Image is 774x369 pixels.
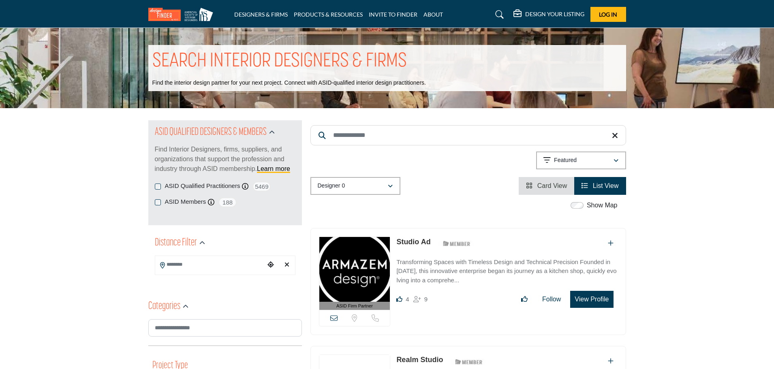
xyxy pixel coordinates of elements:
span: List View [593,182,619,189]
span: Log In [599,11,617,18]
div: Clear search location [281,256,293,274]
i: Likes [396,296,402,302]
a: INVITE TO FINDER [369,11,417,18]
a: DESIGNERS & FIRMS [234,11,288,18]
p: Realm Studio [396,354,443,365]
img: Site Logo [148,8,217,21]
a: Search [487,8,509,21]
a: View List [582,182,618,189]
span: 188 [218,197,237,207]
h1: SEARCH INTERIOR DESIGNERS & FIRMS [152,49,407,74]
h2: ASID QUALIFIED DESIGNERS & MEMBERS [155,125,267,140]
img: ASID Members Badge Icon [451,356,487,367]
label: ASID Members [165,197,206,207]
span: ASID Firm Partner [336,303,373,309]
input: ASID Members checkbox [155,199,161,205]
label: Show Map [587,200,618,210]
a: Add To List [608,240,614,247]
span: 4 [406,296,409,303]
input: Search Category [148,319,302,337]
button: Log In [590,7,626,22]
a: Add To List [608,358,614,365]
a: Realm Studio [396,356,443,364]
button: Like listing [516,291,533,307]
button: View Profile [570,291,613,308]
p: Find Interior Designers, firms, suppliers, and organizations that support the profession and indu... [155,145,295,174]
span: 9 [424,296,428,303]
p: Studio Ad [396,237,430,247]
a: ASID Firm Partner [319,237,390,310]
input: ASID Qualified Practitioners checkbox [155,183,161,190]
button: Follow [537,291,566,307]
input: Search Keyword [310,125,626,145]
p: Designer 0 [318,182,345,190]
a: View Card [526,182,567,189]
a: Learn more [257,165,290,172]
li: List View [574,177,626,195]
h5: DESIGN YOUR LISTING [525,11,584,18]
p: Find the interior design partner for your next project. Connect with ASID-qualified interior desi... [152,79,426,87]
h2: Categories [148,299,180,314]
div: DESIGN YOUR LISTING [513,10,584,19]
label: ASID Qualified Practitioners [165,181,240,191]
span: 5469 [252,181,271,192]
div: Choose your current location [265,256,277,274]
button: Featured [536,151,626,169]
input: Search Location [155,257,265,273]
p: Transforming Spaces with Timeless Design and Technical Precision Founded in [DATE], this innovati... [396,258,617,285]
a: Transforming Spaces with Timeless Design and Technical Precision Founded in [DATE], this innovati... [396,253,617,285]
li: Card View [519,177,574,195]
a: PRODUCTS & RESOURCES [294,11,363,18]
button: Designer 0 [310,177,400,195]
a: Studio Ad [396,238,430,246]
span: Card View [537,182,567,189]
a: ABOUT [423,11,443,18]
p: Featured [554,156,577,164]
img: ASID Members Badge Icon [438,239,475,249]
div: Followers [413,294,428,304]
h2: Distance Filter [155,236,197,250]
img: Studio Ad [319,237,390,302]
